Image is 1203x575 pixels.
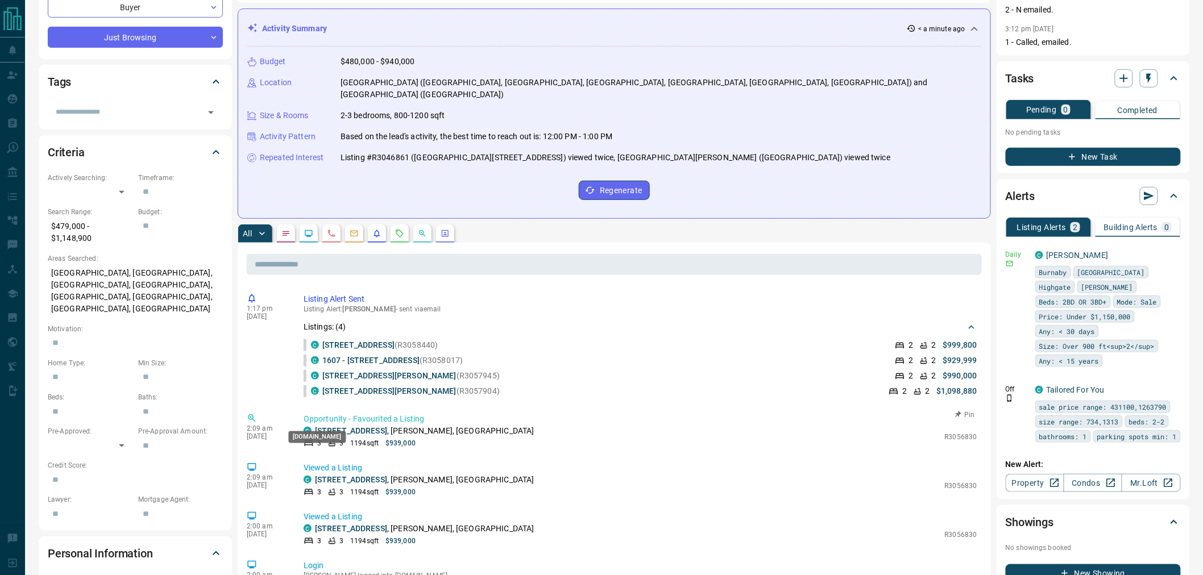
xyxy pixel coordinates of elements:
[931,339,936,351] p: 2
[1104,223,1158,231] p: Building Alerts
[1117,296,1157,307] span: Mode: Sale
[1006,474,1064,492] a: Property
[243,230,252,238] p: All
[48,540,223,567] div: Personal Information
[322,370,500,382] p: (R3057945)
[48,324,223,334] p: Motivation:
[1118,106,1158,114] p: Completed
[304,316,977,338] div: Listings: (4)
[579,181,650,200] button: Regenerate
[341,77,981,101] p: [GEOGRAPHIC_DATA] ([GEOGRAPHIC_DATA], [GEOGRAPHIC_DATA], [GEOGRAPHIC_DATA], [GEOGRAPHIC_DATA], [G...
[1006,148,1181,166] button: New Task
[341,131,612,143] p: Based on the lead's activity, the best time to reach out is: 12:00 PM - 1:00 PM
[311,372,319,380] div: condos.ca
[48,426,132,436] p: Pre-Approved:
[1006,182,1181,210] div: Alerts
[317,487,321,497] p: 3
[909,339,913,351] p: 2
[247,305,287,312] p: 1:17 pm
[1006,509,1181,536] div: Showings
[1039,281,1071,293] span: Highgate
[322,385,500,397] p: (R3057904)
[317,536,321,546] p: 3
[48,494,132,505] p: Lawyer:
[1077,266,1145,278] span: [GEOGRAPHIC_DATA]
[48,139,223,166] div: Criteria
[247,481,287,489] p: [DATE]
[949,410,982,420] button: Pin
[395,229,404,238] svg: Requests
[48,173,132,183] p: Actively Searching:
[1006,65,1181,92] div: Tasks
[260,131,316,143] p: Activity Pattern
[918,24,965,34] p: < a minute ago
[138,358,223,368] p: Min Size:
[1039,326,1095,337] span: Any: < 30 days
[138,173,223,183] p: Timeframe:
[304,305,977,313] p: Listing Alert : - sent via email
[418,229,427,238] svg: Opportunities
[1164,223,1169,231] p: 0
[247,312,287,320] p: [DATE]
[385,536,416,546] p: $939,000
[1064,474,1122,492] a: Condos
[936,385,977,397] p: $1,098,880
[304,229,313,238] svg: Lead Browsing Activity
[350,487,379,497] p: 1194 sqft
[48,253,223,264] p: Areas Searched:
[322,386,457,395] a: [STREET_ADDRESS][PERSON_NAME]
[1064,106,1068,114] p: 0
[909,370,913,382] p: 2
[943,355,977,366] p: $929,999
[138,494,223,505] p: Mortgage Agent:
[322,339,438,351] p: (R3058440)
[311,387,319,395] div: condos.ca
[1039,401,1167,413] span: sale price range: 431100,1263790
[48,207,132,217] p: Search Range:
[1006,543,1181,553] p: No showings booked
[1017,223,1067,231] p: Listing Alerts
[260,152,323,164] p: Repeated Interest
[322,356,420,365] a: 1607 - [STREET_ADDRESS]
[48,392,132,402] p: Beds:
[1122,474,1180,492] a: Mr.Loft
[304,293,977,305] p: Listing Alert Sent
[1039,416,1119,427] span: size range: 734,1313
[315,475,387,484] a: [STREET_ADDRESS]
[1039,340,1155,352] span: Size: Over 900 ft<sup>2</sup>
[1006,69,1034,88] h2: Tasks
[945,530,977,540] p: R3056830
[281,229,291,238] svg: Notes
[1039,311,1131,322] span: Price: Under $1,150,000
[1006,459,1181,470] p: New Alert:
[247,18,981,39] div: Activity Summary< a minute ago
[260,77,292,89] p: Location
[48,217,132,248] p: $479,000 - $1,148,900
[341,152,890,164] p: Listing #R3046861 ([GEOGRAPHIC_DATA][STREET_ADDRESS]) viewed twice, [GEOGRAPHIC_DATA][PERSON_NAME...
[341,56,415,68] p: $480,000 - $940,000
[1035,251,1043,259] div: condos.ca
[48,68,223,95] div: Tags
[931,355,936,366] p: 2
[943,370,977,382] p: $990,000
[48,264,223,318] p: [GEOGRAPHIC_DATA], [GEOGRAPHIC_DATA], [GEOGRAPHIC_DATA], [GEOGRAPHIC_DATA], [GEOGRAPHIC_DATA], [G...
[385,438,416,448] p: $939,000
[1006,394,1014,402] svg: Push Notification Only
[48,358,132,368] p: Home Type:
[311,341,319,349] div: condos.ca
[343,305,396,313] span: [PERSON_NAME]
[260,56,286,68] p: Budget
[339,487,343,497] p: 3
[247,473,287,481] p: 2:09 am
[247,424,287,432] p: 2:09 am
[315,425,534,437] p: , [PERSON_NAME], [GEOGRAPHIC_DATA]
[1081,281,1133,293] span: [PERSON_NAME]
[1006,513,1054,531] h2: Showings
[247,522,287,530] p: 2:00 am
[1129,416,1165,427] span: beds: 2-2
[315,474,534,486] p: , [PERSON_NAME], [GEOGRAPHIC_DATA]
[1006,124,1181,141] p: No pending tasks
[943,339,977,351] p: $999,800
[1047,385,1105,394] a: Tailored For You
[350,229,359,238] svg: Emails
